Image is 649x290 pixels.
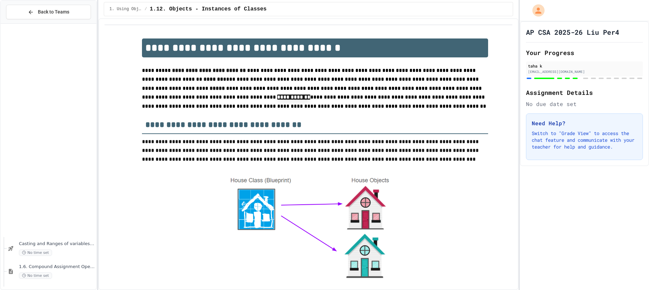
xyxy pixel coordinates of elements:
span: 1.6. Compound Assignment Operators [19,264,95,270]
p: Switch to "Grade View" to access the chat feature and communicate with your teacher for help and ... [532,130,637,150]
span: No time set [19,249,52,256]
button: Back to Teams [6,5,91,19]
h2: Assignment Details [526,88,643,97]
span: No time set [19,272,52,279]
span: / [145,6,147,12]
h2: Your Progress [526,48,643,57]
span: Back to Teams [38,8,69,16]
div: My Account [525,3,546,18]
div: No due date set [526,100,643,108]
h1: AP CSA 2025-26 Liu Per4 [526,27,619,37]
span: Casting and Ranges of variables - Quiz [19,241,95,247]
div: taha k [528,63,641,69]
iframe: chat widget [593,234,642,262]
span: 1. Using Objects and Methods [110,6,142,12]
div: [EMAIL_ADDRESS][DOMAIN_NAME] [528,69,641,74]
iframe: chat widget [621,263,642,283]
h3: Need Help? [532,119,637,127]
span: 1.12. Objects - Instances of Classes [150,5,267,13]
